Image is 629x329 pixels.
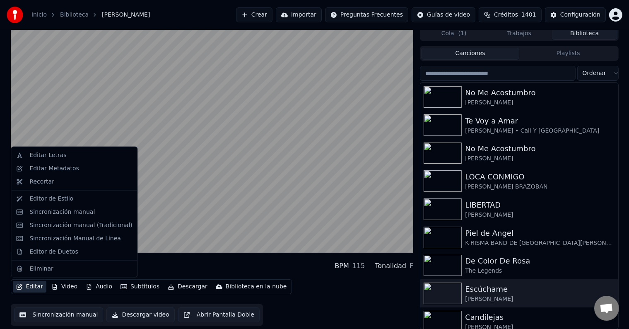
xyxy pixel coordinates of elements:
[29,164,79,173] div: Editar Metadatos
[29,247,78,256] div: Editor de Duetos
[560,11,600,19] div: Configuración
[29,264,53,273] div: Eliminar
[594,296,619,321] div: Chat abierto
[29,195,73,203] div: Editor de Estilo
[465,99,615,107] div: [PERSON_NAME]
[465,255,615,267] div: De Color De Rosa
[31,11,150,19] nav: breadcrumb
[82,281,116,293] button: Audio
[13,281,46,293] button: Editar
[465,227,615,239] div: Piel de Angel
[465,115,615,127] div: Te Voy a Amar
[226,283,287,291] div: Biblioteca en la nube
[519,48,617,60] button: Playlists
[465,183,615,191] div: [PERSON_NAME] BRAZOBAN
[325,7,408,22] button: Preguntas Frecuentes
[465,239,615,247] div: K-RISMA BAND DE [GEOGRAPHIC_DATA][PERSON_NAME]
[465,199,615,211] div: LIBERTAD
[164,281,211,293] button: Descargar
[465,127,615,135] div: [PERSON_NAME] • Cali Y [GEOGRAPHIC_DATA]
[458,29,467,38] span: ( 1 )
[465,171,615,183] div: LOCA CONMIGO
[352,261,365,271] div: 115
[421,28,487,40] button: Cola
[421,48,519,60] button: Canciones
[60,11,89,19] a: Biblioteca
[29,235,121,243] div: Sincronización Manual de Línea
[14,307,104,322] button: Sincronización manual
[465,155,615,163] div: [PERSON_NAME]
[375,261,406,271] div: Tonalidad
[465,283,615,295] div: Escúchame
[412,7,475,22] button: Guías de video
[106,307,174,322] button: Descargar video
[410,261,413,271] div: F
[465,267,615,275] div: The Legends
[335,261,349,271] div: BPM
[7,7,23,23] img: youka
[465,143,615,155] div: No Me Acostumbro
[29,178,54,186] div: Recortar
[117,281,163,293] button: Subtítulos
[494,11,518,19] span: Créditos
[29,221,132,230] div: Sincronización manual (Tradicional)
[545,7,606,22] button: Configuración
[521,11,536,19] span: 1401
[552,28,617,40] button: Biblioteca
[48,281,81,293] button: Video
[465,295,615,303] div: [PERSON_NAME]
[236,7,272,22] button: Crear
[465,87,615,99] div: No Me Acostumbro
[487,28,552,40] button: Trabajos
[479,7,542,22] button: Créditos1401
[29,208,95,216] div: Sincronización manual
[178,307,260,322] button: Abrir Pantalla Doble
[465,211,615,219] div: [PERSON_NAME]
[276,7,322,22] button: Importar
[102,11,150,19] span: [PERSON_NAME]
[465,312,615,323] div: Candilejas
[583,69,606,77] span: Ordenar
[29,151,66,160] div: Editar Letras
[31,11,47,19] a: Inicio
